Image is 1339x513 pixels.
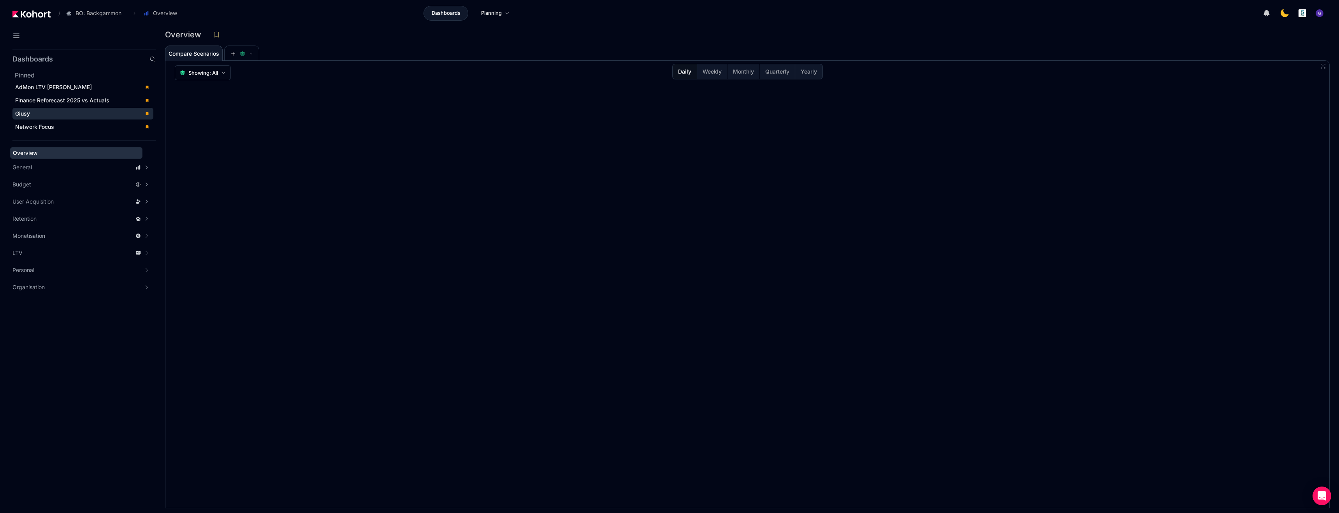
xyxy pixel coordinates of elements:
span: Planning [481,9,502,17]
span: Monetisation [12,232,45,240]
h2: Dashboards [12,56,53,63]
span: Personal [12,266,34,274]
a: Planning [473,6,518,21]
a: AdMon LTV [PERSON_NAME] [12,81,153,93]
img: Kohort logo [12,11,51,18]
span: User Acquisition [12,198,54,206]
span: Compare Scenarios [169,51,219,56]
span: Daily [678,68,691,76]
a: Giusy [12,108,153,119]
span: / [52,9,60,18]
span: Quarterly [765,68,789,76]
span: Overview [153,9,177,17]
span: Weekly [703,68,722,76]
span: Network Focus [15,123,54,130]
button: Daily [673,64,697,79]
img: logo_logo_images_1_20240607072359498299_20240828135028712857.jpeg [1299,9,1306,17]
span: BO: Backgammon [76,9,121,17]
h3: Overview [165,31,206,39]
span: Giusy [15,110,30,117]
button: BO: Backgammon [62,7,130,20]
button: Fullscreen [1320,63,1326,69]
span: General [12,163,32,171]
div: Open Intercom Messenger [1313,487,1331,505]
span: › [132,10,137,16]
button: Weekly [697,64,727,79]
a: Overview [10,147,142,159]
span: Overview [13,149,38,156]
a: Finance Reforecast 2025 vs Actuals [12,95,153,106]
button: Quarterly [759,64,795,79]
span: Showing: All [188,69,218,77]
a: Dashboards [423,6,468,21]
span: Dashboards [432,9,460,17]
span: Organisation [12,283,45,291]
button: Yearly [795,64,822,79]
span: Retention [12,215,37,223]
button: Showing: All [175,65,231,80]
h2: Pinned [15,70,156,80]
button: Monthly [727,64,759,79]
span: Yearly [801,68,817,76]
button: Overview [139,7,185,20]
span: LTV [12,249,23,257]
span: AdMon LTV [PERSON_NAME] [15,84,92,90]
a: Network Focus [12,121,153,133]
span: Monthly [733,68,754,76]
span: Budget [12,181,31,188]
span: Finance Reforecast 2025 vs Actuals [15,97,109,104]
